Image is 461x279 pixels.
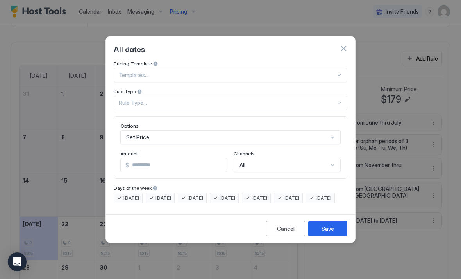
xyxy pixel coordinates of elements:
[266,221,305,236] button: Cancel
[322,225,334,233] div: Save
[119,99,336,106] div: Rule Type...
[277,225,295,233] div: Cancel
[114,43,145,54] span: All dates
[125,162,129,169] span: $
[120,151,138,157] span: Amount
[8,252,27,271] div: Open Intercom Messenger
[316,194,331,202] span: [DATE]
[308,221,347,236] button: Save
[114,61,152,67] span: Pricing Template
[234,151,255,157] span: Channels
[188,194,203,202] span: [DATE]
[120,123,139,129] span: Options
[114,88,136,94] span: Rule Type
[239,162,245,169] span: All
[252,194,267,202] span: [DATE]
[114,185,152,191] span: Days of the week
[284,194,299,202] span: [DATE]
[220,194,235,202] span: [DATE]
[155,194,171,202] span: [DATE]
[126,134,149,141] span: Set Price
[123,194,139,202] span: [DATE]
[129,158,227,172] input: Input Field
